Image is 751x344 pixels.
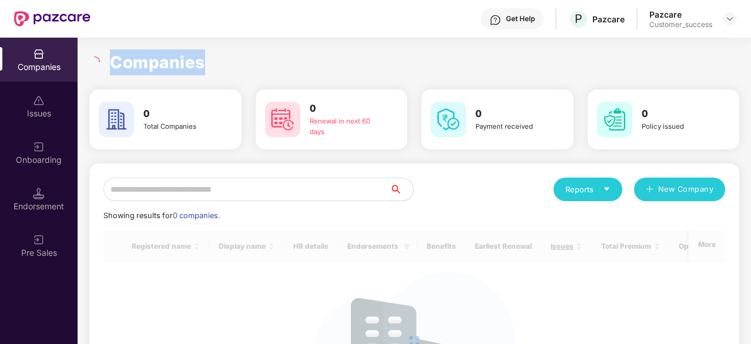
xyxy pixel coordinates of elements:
[490,14,501,26] img: svg+xml;base64,PHN2ZyBpZD0iSGVscC0zMngzMiIgeG1sbnM9Imh0dHA6Ly93d3cudzMub3JnLzIwMDAvc3ZnIiB3aWR0aD...
[310,101,383,116] h3: 0
[506,14,535,24] div: Get Help
[33,234,45,246] img: svg+xml;base64,PHN2ZyB3aWR0aD0iMjAiIGhlaWdodD0iMjAiIHZpZXdCb3g9IjAgMCAyMCAyMCIgZmlsbD0ibm9uZSIgeG...
[173,211,220,220] span: 0 companies.
[33,48,45,60] img: svg+xml;base64,PHN2ZyBpZD0iQ29tcGFuaWVzIiB4bWxucz0iaHR0cDovL3d3dy53My5vcmcvMjAwMC9zdmciIHdpZHRoPS...
[389,185,413,194] span: search
[649,20,712,29] div: Customer_success
[431,102,466,137] img: svg+xml;base64,PHN2ZyB4bWxucz0iaHR0cDovL3d3dy53My5vcmcvMjAwMC9zdmciIHdpZHRoPSI2MCIgaGVpZ2h0PSI2MC...
[603,185,611,193] span: caret-down
[103,211,220,220] span: Showing results for
[33,141,45,153] img: svg+xml;base64,PHN2ZyB3aWR0aD0iMjAiIGhlaWdodD0iMjAiIHZpZXdCb3g9IjAgMCAyMCAyMCIgZmlsbD0ibm9uZSIgeG...
[475,122,549,132] div: Payment received
[87,54,102,69] span: loading
[658,183,714,195] span: New Company
[597,102,632,137] img: svg+xml;base64,PHN2ZyB4bWxucz0iaHR0cDovL3d3dy53My5vcmcvMjAwMC9zdmciIHdpZHRoPSI2MCIgaGVpZ2h0PSI2MC...
[33,188,45,199] img: svg+xml;base64,PHN2ZyB3aWR0aD0iMTQuNSIgaGVpZ2h0PSIxNC41IiB2aWV3Qm94PSIwIDAgMTYgMTYiIGZpbGw9Im5vbm...
[143,122,217,132] div: Total Companies
[99,102,134,137] img: svg+xml;base64,PHN2ZyB4bWxucz0iaHR0cDovL3d3dy53My5vcmcvMjAwMC9zdmciIHdpZHRoPSI2MCIgaGVpZ2h0PSI2MC...
[634,178,725,201] button: plusNew Company
[475,106,549,122] h3: 0
[642,106,715,122] h3: 0
[642,122,715,132] div: Policy issued
[14,11,90,26] img: New Pazcare Logo
[575,12,582,26] span: P
[725,14,735,24] img: svg+xml;base64,PHN2ZyBpZD0iRHJvcGRvd24tMzJ4MzIiIHhtbG5zPSJodHRwOi8vd3d3LnczLm9yZy8yMDAwL3N2ZyIgd2...
[649,9,712,20] div: Pazcare
[592,14,625,25] div: Pazcare
[265,102,300,137] img: svg+xml;base64,PHN2ZyB4bWxucz0iaHR0cDovL3d3dy53My5vcmcvMjAwMC9zdmciIHdpZHRoPSI2MCIgaGVpZ2h0PSI2MC...
[389,178,414,201] button: search
[565,183,611,195] div: Reports
[33,95,45,106] img: svg+xml;base64,PHN2ZyBpZD0iSXNzdWVzX2Rpc2FibGVkIiB4bWxucz0iaHR0cDovL3d3dy53My5vcmcvMjAwMC9zdmciIH...
[110,49,205,75] h1: Companies
[646,185,653,195] span: plus
[143,106,217,122] h3: 0
[310,116,383,138] div: Renewal in next 60 days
